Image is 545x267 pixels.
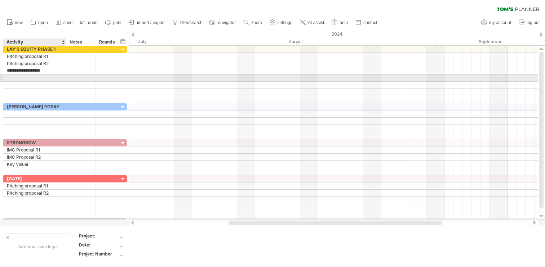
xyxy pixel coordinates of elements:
[5,18,25,27] a: new
[70,39,92,46] div: Notes
[99,39,115,46] div: Rounds
[63,20,72,25] span: save
[79,242,119,248] div: Date:
[7,175,62,182] div: [DATE]
[354,18,380,27] a: contact
[208,18,238,27] a: navigator
[4,233,71,260] div: Add your own logo
[242,18,264,27] a: zoom
[127,18,167,27] a: import / export
[7,161,62,168] div: Key Visual
[278,20,292,25] span: settings
[137,20,165,25] span: import / export
[7,146,62,153] div: IMC Proposal R1
[28,18,50,27] a: open
[517,18,542,27] a: log out
[120,233,181,239] div: ....
[79,233,119,239] div: Project:
[38,20,48,25] span: open
[103,18,124,27] a: print
[308,20,324,25] span: AI assist
[120,242,181,248] div: ....
[6,39,62,46] div: Activity
[7,53,62,60] div: Pitching proposal R1
[298,18,326,27] a: AI assist
[156,38,435,45] div: August 2024
[340,20,348,25] span: help
[489,20,511,25] span: my account
[479,18,513,27] a: my account
[7,190,62,196] div: Pitching proposal R2
[113,20,121,25] span: print
[7,103,62,110] div: [PERSON_NAME] POSAY
[7,46,62,53] div: LAY'S EQUITY PHASE 1
[170,18,205,27] a: filter/search
[363,20,377,25] span: contact
[330,18,350,27] a: help
[268,18,294,27] a: settings
[54,18,75,27] a: save
[7,154,62,160] div: IMC Proposal R2
[78,18,100,27] a: undo
[218,20,236,25] span: navigator
[120,251,181,257] div: ....
[251,20,262,25] span: zoom
[7,182,62,189] div: Pitching proposal R1
[7,60,62,67] div: Pitching proposal R2
[7,139,62,146] div: STRONGBOW
[79,251,119,257] div: Project Number
[15,20,23,25] span: new
[88,20,98,25] span: undo
[527,20,540,25] span: log out
[180,20,203,25] span: filter/search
